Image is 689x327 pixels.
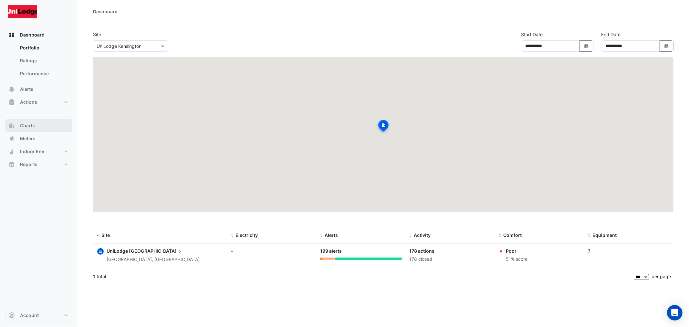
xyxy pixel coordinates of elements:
[8,99,15,105] app-icon: Actions
[5,41,72,83] div: Dashboard
[8,135,15,142] app-icon: Meters
[235,232,258,238] span: Electricity
[231,248,312,254] div: -
[601,31,621,38] label: End Date
[8,5,37,18] img: Company Logo
[93,8,118,15] div: Dashboard
[521,31,543,38] label: Start Date
[503,232,522,238] span: Comfort
[506,256,527,263] div: 51% score
[376,119,391,134] img: site-pin-selected.svg
[5,132,72,145] button: Meters
[15,54,72,67] a: Ratings
[664,43,670,49] fa-icon: Select Date
[8,148,15,155] app-icon: Indoor Env
[410,256,491,263] div: 178 closed
[5,158,72,171] button: Reports
[93,31,101,38] label: Site
[20,135,36,142] span: Meters
[652,274,671,279] span: per page
[593,232,617,238] span: Equipment
[414,232,431,238] span: Activity
[8,32,15,38] app-icon: Dashboard
[667,305,683,321] div: Open Intercom Messenger
[20,99,37,105] span: Actions
[107,256,200,263] div: [GEOGRAPHIC_DATA], [GEOGRAPHIC_DATA]
[107,248,128,254] span: UniLodge
[5,83,72,96] button: Alerts
[101,232,110,238] span: Site
[320,248,402,255] div: 199 alerts
[5,309,72,322] button: Account
[325,232,338,238] span: Alerts
[20,122,35,129] span: Charts
[20,32,45,38] span: Dashboard
[410,248,435,254] a: 178 actions
[8,161,15,168] app-icon: Reports
[5,145,72,158] button: Indoor Env
[8,86,15,92] app-icon: Alerts
[5,119,72,132] button: Charts
[506,248,527,254] div: Poor
[15,67,72,80] a: Performance
[20,148,44,155] span: Indoor Env
[5,28,72,41] button: Dashboard
[20,312,39,319] span: Account
[20,161,37,168] span: Reports
[588,248,670,254] div: ?
[5,96,72,109] button: Actions
[20,86,33,92] span: Alerts
[93,269,632,285] div: 1 total
[15,41,72,54] a: Portfolio
[129,248,183,255] span: [GEOGRAPHIC_DATA]
[8,122,15,129] app-icon: Charts
[584,43,590,49] fa-icon: Select Date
